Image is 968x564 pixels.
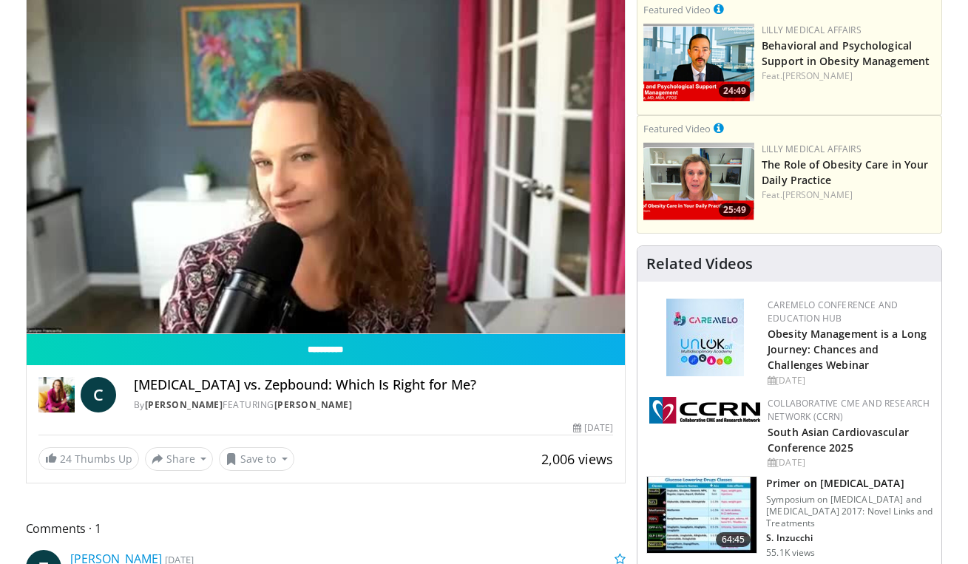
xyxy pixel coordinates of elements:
button: Save to [219,447,294,471]
a: South Asian Cardiovascular Conference 2025 [768,425,909,455]
a: C [81,377,116,412]
small: Featured Video [643,3,711,16]
a: CaReMeLO Conference and Education Hub [768,299,898,325]
img: e1208b6b-349f-4914-9dd7-f97803bdbf1d.png.150x105_q85_crop-smart_upscale.png [643,143,754,220]
p: Symposium on [MEDICAL_DATA] and [MEDICAL_DATA] 2017: Novel Links and Treatments [766,494,933,529]
a: Behavioral and Psychological Support in Obesity Management [762,38,930,68]
p: S. Inzucchi [766,532,933,544]
a: [PERSON_NAME] [274,398,353,411]
a: Collaborative CME and Research Network (CCRN) [768,397,930,423]
img: 45df64a9-a6de-482c-8a90-ada250f7980c.png.150x105_q85_autocrop_double_scale_upscale_version-0.2.jpg [666,299,744,376]
img: a04ee3ba-8487-4636-b0fb-5e8d268f3737.png.150x105_q85_autocrop_double_scale_upscale_version-0.2.png [649,397,760,424]
a: 24:49 [643,24,754,101]
a: Lilly Medical Affairs [762,24,862,36]
img: 022d2313-3eaa-4549-99ac-ae6801cd1fdc.150x105_q85_crop-smart_upscale.jpg [647,477,757,554]
img: Dr. Carolynn Francavilla [38,377,75,412]
div: [DATE] [768,456,930,469]
h4: [MEDICAL_DATA] vs. Zepbound: Which Is Right for Me? [134,377,613,393]
img: ba3304f6-7838-4e41-9c0f-2e31ebde6754.png.150x105_q85_crop-smart_upscale.png [643,24,754,101]
span: 25:49 [719,203,751,217]
div: Feat. [762,188,935,202]
span: 64:45 [716,532,751,547]
p: 55.1K views [766,547,815,559]
a: Obesity Management is a Long Journey: Chances and Challenges Webinar [768,327,927,372]
a: The Role of Obesity Care in Your Daily Practice [762,157,928,187]
a: 25:49 [643,143,754,220]
h3: Primer on [MEDICAL_DATA] [766,476,933,491]
div: [DATE] [573,421,613,435]
button: Share [145,447,214,471]
span: 24:49 [719,84,751,98]
a: 64:45 Primer on [MEDICAL_DATA] Symposium on [MEDICAL_DATA] and [MEDICAL_DATA] 2017: Novel Links a... [646,476,933,559]
div: [DATE] [768,374,930,387]
span: 24 [60,452,72,466]
a: 24 Thumbs Up [38,447,139,470]
span: 2,006 views [541,450,613,468]
a: Lilly Medical Affairs [762,143,862,155]
a: [PERSON_NAME] [782,69,853,82]
a: [PERSON_NAME] [145,398,223,411]
small: Featured Video [643,122,711,135]
div: Feat. [762,69,935,83]
a: [PERSON_NAME] [782,188,853,201]
span: Comments 1 [26,519,626,538]
h4: Related Videos [646,255,753,273]
div: By FEATURING [134,398,613,412]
